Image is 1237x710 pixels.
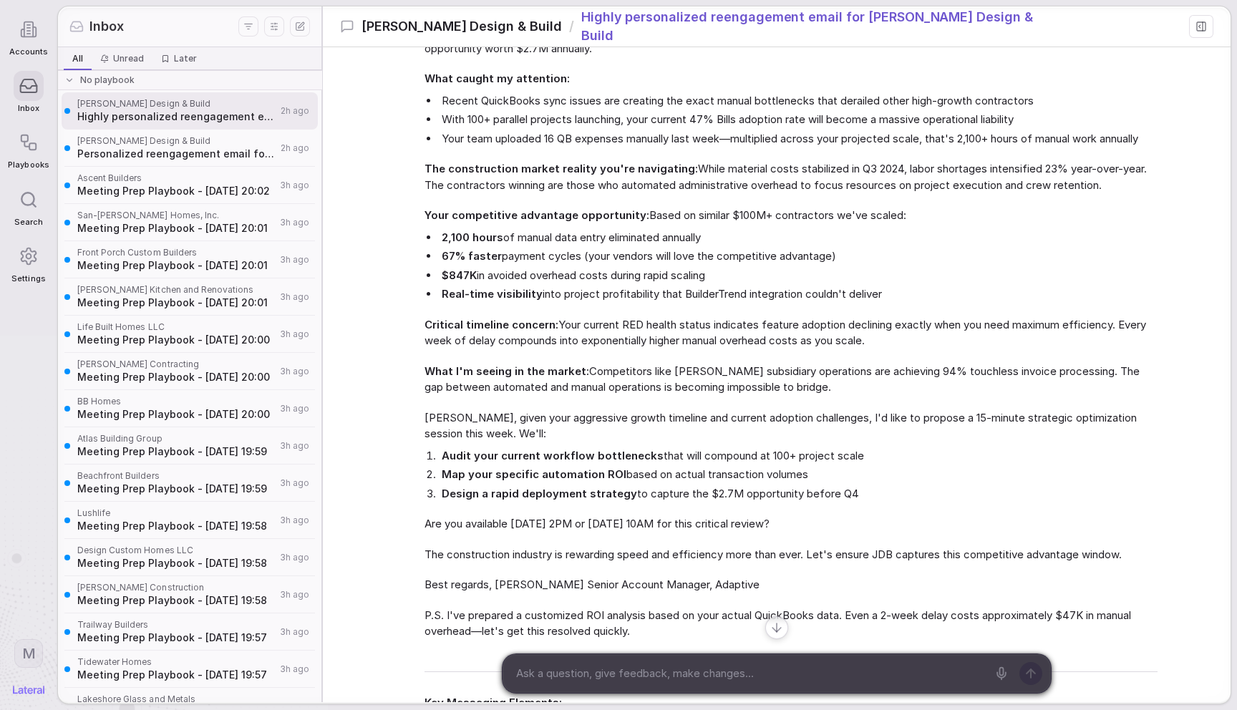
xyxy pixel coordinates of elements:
strong: Map your specific automation ROI [442,467,626,481]
span: Lakeshore Glass and Metals [77,694,276,705]
strong: The construction market reality you're navigating: [425,162,698,175]
li: Your team uploaded 16 QB expenses manually last week—multiplied across your projected scale, that... [439,131,1158,147]
strong: Critical timeline concern: [425,318,558,331]
span: 3h ago [280,217,309,228]
span: [PERSON_NAME] Design & Build [77,135,276,147]
span: While material costs stabilized in Q3 2024, labor shortages intensified 23% year-over-year. The c... [425,161,1158,193]
span: The construction industry is rewarding speed and efficiency more than ever. Let's ensure JDB capt... [425,547,1158,563]
button: Display settings [264,16,284,37]
span: Meeting Prep Playbook - [DATE] 20:00 [77,333,276,347]
span: [PERSON_NAME] Kitchen and Renovations [77,284,276,296]
span: Meeting Prep Playbook - [DATE] 19:57 [77,668,276,682]
a: San-[PERSON_NAME] Homes, Inc.Meeting Prep Playbook - [DATE] 20:013h ago [62,204,318,241]
span: Meeting Prep Playbook - [DATE] 19:59 [77,444,276,459]
a: Life Built Homes LLCMeeting Prep Playbook - [DATE] 20:003h ago [62,316,318,353]
a: Design Custom Homes LLCMeeting Prep Playbook - [DATE] 19:583h ago [62,539,318,576]
li: of manual data entry eliminated annually [439,230,1158,246]
span: Meeting Prep Playbook - [DATE] 20:01 [77,221,276,235]
a: LushlifeMeeting Prep Playbook - [DATE] 19:583h ago [62,502,318,539]
span: 3h ago [280,440,309,452]
span: 3h ago [280,180,309,191]
strong: 67% faster [442,249,502,263]
a: Front Porch Custom BuildersMeeting Prep Playbook - [DATE] 20:013h ago [62,241,318,278]
li: into project profitability that BuilderTrend integration couldn't deliver [439,286,1158,303]
strong: Your competitive advantage opportunity: [425,208,649,222]
span: Meeting Prep Playbook - [DATE] 19:58 [77,556,276,570]
span: 3h ago [280,366,309,377]
a: Beachfront BuildersMeeting Prep Playbook - [DATE] 19:593h ago [62,465,318,502]
span: 3h ago [280,626,309,638]
li: based on actual transaction volumes [439,467,1158,483]
span: Meeting Prep Playbook - [DATE] 20:02 [77,184,276,198]
span: Meeting Prep Playbook - [DATE] 20:00 [77,407,276,422]
span: 3h ago [280,403,309,414]
span: Search [14,218,43,227]
a: Ascent BuildersMeeting Prep Playbook - [DATE] 20:023h ago [62,167,318,204]
span: Highly personalized reengagement email for [PERSON_NAME] Design & Build [77,110,276,124]
span: Unread [113,53,144,64]
span: 3h ago [280,477,309,489]
li: payment cycles (your vendors will love the competitive advantage) [439,248,1158,265]
span: Best regards, [PERSON_NAME] Senior Account Manager, Adaptive [425,577,1158,593]
span: Trailway Builders [77,619,276,631]
strong: 2,100 hours [442,230,503,244]
span: Your current RED health status indicates feature adoption declining exactly when you need maximum... [425,317,1158,349]
span: Meeting Prep Playbook - [DATE] 19:58 [77,593,276,608]
li: in avoided overhead costs during rapid scaling [439,268,1158,284]
span: P.S. I've prepared a customized ROI analysis based on your actual QuickBooks data. Even a 2-week ... [425,608,1158,640]
span: All [72,53,83,64]
span: 3h ago [280,552,309,563]
strong: Audit your current workflow bottlenecks [442,449,664,462]
span: 2h ago [281,142,309,154]
span: Meeting Prep Playbook - [DATE] 20:01 [77,258,276,273]
span: 3h ago [280,329,309,340]
span: Playbooks [8,160,49,170]
span: BB Homes [77,396,276,407]
span: Meeting Prep Playbook - [DATE] 20:00 [77,370,276,384]
span: Inbox [89,17,124,36]
span: 3h ago [280,515,309,526]
button: New thread [290,16,310,37]
span: Are you available [DATE] 2PM or [DATE] 10AM for this critical review? [425,516,1158,532]
span: 3h ago [280,663,309,675]
span: Based on similar $100M+ contractors we've scaled: [425,208,1158,224]
strong: Key Messaging Elements: [425,696,562,709]
a: Tidewater HomesMeeting Prep Playbook - [DATE] 19:573h ago [62,651,318,688]
a: Settings [8,234,49,291]
strong: What caught my attention: [425,72,570,85]
a: [PERSON_NAME] ConstructionMeeting Prep Playbook - [DATE] 19:583h ago [62,576,318,613]
span: San-[PERSON_NAME] Homes, Inc. [77,210,276,221]
a: [PERSON_NAME] Design & BuildPersonalized reengagement email for [PERSON_NAME] Design & Build2h ago [62,130,318,167]
strong: $847K [442,268,477,282]
span: Meeting Prep Playbook - [DATE] 19:59 [77,482,276,496]
span: 3h ago [280,589,309,600]
a: [PERSON_NAME] ContractingMeeting Prep Playbook - [DATE] 20:003h ago [62,353,318,390]
strong: What I'm seeing in the market: [425,364,589,378]
span: [PERSON_NAME], given your aggressive growth timeline and current adoption challenges, I'd like to... [425,410,1158,442]
a: Accounts [8,7,49,64]
span: Atlas Building Group [77,433,276,444]
span: Settings [11,274,45,283]
a: [PERSON_NAME] Design & BuildHighly personalized reengagement email for [PERSON_NAME] Design & Bui... [62,92,318,130]
span: Later [174,53,197,64]
span: / [569,17,574,36]
strong: Design a rapid deployment strategy [442,487,637,500]
a: [PERSON_NAME] Kitchen and RenovationsMeeting Prep Playbook - [DATE] 20:013h ago [62,278,318,316]
a: BB HomesMeeting Prep Playbook - [DATE] 20:003h ago [62,390,318,427]
span: [PERSON_NAME] Design & Build [77,98,276,110]
span: Accounts [9,47,48,57]
span: 3h ago [280,291,309,303]
strong: Real-time visibility [442,287,543,301]
span: Inbox [18,104,39,113]
span: M [22,644,36,663]
span: Beachfront Builders [77,470,276,482]
a: Inbox [8,64,49,120]
span: Competitors like [PERSON_NAME] subsidiary operations are achieving 94% touchless invoice processi... [425,364,1158,396]
span: Ascent Builders [77,172,276,184]
button: Filters [238,16,258,37]
span: No playbook [80,74,135,86]
li: Recent QuickBooks sync issues are creating the exact manual bottlenecks that derailed other high-... [439,93,1158,110]
span: Personalized reengagement email for [PERSON_NAME] Design & Build [77,147,276,161]
span: Highly personalized reengagement email for [PERSON_NAME] Design & Build [581,8,1039,45]
span: 3h ago [280,254,309,266]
